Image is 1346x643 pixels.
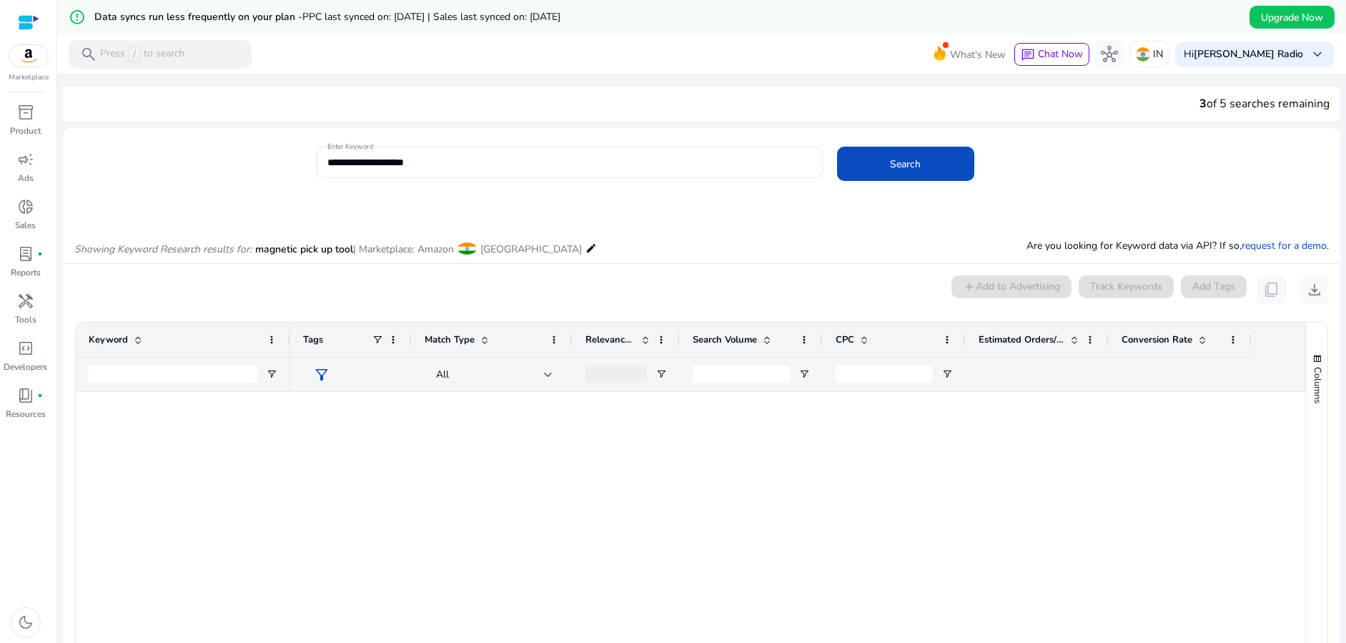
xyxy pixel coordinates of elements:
p: Sales [15,219,36,232]
b: [PERSON_NAME] Radio [1194,47,1303,61]
span: Upgrade Now [1261,10,1323,25]
div: of 5 searches remaining [1199,95,1330,112]
mat-icon: error_outline [69,9,86,26]
span: hub [1101,46,1118,63]
i: Showing Keyword Research results for: [74,242,252,256]
p: Resources [6,408,46,421]
span: search [80,46,97,63]
span: download [1306,281,1323,298]
span: PPC last synced on: [DATE] | Sales last synced on: [DATE] [302,10,560,24]
button: hub [1095,40,1124,69]
p: Tools [15,313,36,326]
span: Tags [303,333,323,346]
span: campaign [17,151,34,168]
span: Estimated Orders/Month [979,333,1064,346]
span: code_blocks [17,340,34,357]
span: Search [890,157,921,172]
button: download [1300,275,1329,304]
span: All [436,368,449,381]
span: keyboard_arrow_down [1309,46,1326,63]
span: Match Type [425,333,475,346]
button: Open Filter Menu [266,368,277,380]
a: request for a demo [1242,239,1327,252]
mat-icon: edit [585,240,597,257]
span: fiber_manual_record [37,393,43,398]
span: What's New [950,42,1006,67]
p: Marketplace [9,72,49,83]
span: filter_alt [313,366,330,383]
button: chatChat Now [1014,43,1089,66]
button: Upgrade Now [1249,6,1335,29]
span: / [128,46,141,62]
p: IN [1153,41,1163,67]
span: magnetic pick up tool [255,242,353,256]
span: Keyword [89,333,128,346]
p: Are you looking for Keyword data via API? If so, . [1026,238,1329,253]
span: inventory_2 [17,104,34,121]
span: fiber_manual_record [37,251,43,257]
p: Reports [11,266,41,279]
input: Keyword Filter Input [89,365,257,383]
span: Conversion Rate [1122,333,1192,346]
span: 3 [1199,96,1207,112]
span: dark_mode [17,614,34,631]
button: Search [837,147,974,181]
span: chat [1021,48,1035,62]
span: | Marketplace: Amazon [353,242,454,256]
p: Product [10,124,41,137]
p: Ads [18,172,34,185]
span: Chat Now [1038,47,1083,61]
p: Developers [4,360,47,373]
span: handyman [17,293,34,310]
span: Relevance Score [585,333,635,346]
button: Open Filter Menu [941,368,953,380]
span: lab_profile [17,245,34,262]
p: Hi [1184,49,1303,59]
input: Search Volume Filter Input [693,365,790,383]
span: book_4 [17,387,34,404]
p: Press to search [100,46,184,62]
input: CPC Filter Input [836,365,933,383]
mat-label: Enter Keyword [327,142,373,152]
button: Open Filter Menu [655,368,667,380]
span: Search Volume [693,333,757,346]
img: in.svg [1136,47,1150,62]
button: Open Filter Menu [798,368,810,380]
img: amazon.svg [9,45,48,67]
span: CPC [836,333,854,346]
span: Columns [1311,367,1324,403]
span: [GEOGRAPHIC_DATA] [480,242,582,256]
h5: Data syncs run less frequently on your plan - [94,11,560,24]
span: donut_small [17,198,34,215]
